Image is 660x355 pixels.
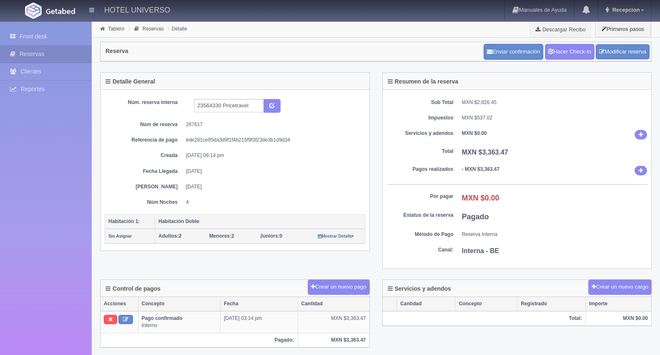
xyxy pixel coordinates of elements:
th: Registrado [517,297,586,311]
b: MXN $0.00 [462,194,499,202]
th: Cantidad [298,297,369,311]
dt: Creada [111,152,178,159]
a: Reservas [143,26,164,32]
dt: Núm de reserva [111,121,178,128]
dd: [DATE] [186,183,359,190]
h4: Detalle General [105,79,155,85]
dt: Fecha Llegada [111,168,178,175]
h4: Resumen de la reserva [388,79,459,85]
th: MXN $3,363.47 [298,333,369,347]
b: Interna - BE [462,247,499,254]
dt: Por pagar [387,193,454,200]
dd: [DATE] 08:14 pm [186,152,359,159]
button: Crear un nuevo cargo [588,279,652,295]
b: - MXN $3,363.47 [462,166,500,172]
button: Primeros pasos [595,21,651,37]
dd: ede281ce95da3d9f1f4b215f9f3f23de3b1d9d34 [186,137,359,144]
th: Acciones [100,297,138,311]
h4: HOTEL UNIVERSO [104,4,170,15]
dt: Impuestos [387,114,454,122]
td: MXN $3,363.47 [298,311,369,333]
dt: Método de Pago [387,231,454,238]
dt: Referencia de pago [111,137,178,144]
span: 0 [260,233,282,239]
th: Concepto [455,297,517,311]
strong: Juniors: [260,233,279,239]
small: Mostrar Detalle [318,234,354,238]
img: Getabed [46,8,75,14]
th: MXN $0.00 [586,311,651,326]
img: Getabed [25,3,42,19]
td: Interno [138,311,220,333]
b: MXN $0.00 [462,130,487,136]
dd: Reserva Interna [462,231,647,238]
th: Habitación Doble [155,214,365,229]
strong: Adultos: [158,233,179,239]
b: Pago confirmado [142,315,183,321]
span: 2 [158,233,181,239]
span: Recepcion [610,7,640,13]
dt: Núm. reserva interna [111,99,178,106]
th: Total: [383,311,586,326]
dd: MXN $2,826.45 [462,99,647,106]
dd: 267617 [186,121,359,128]
th: Importe [586,297,651,311]
h4: Control de pagos [105,286,161,292]
dt: Total [387,148,454,155]
span: 2 [209,233,234,239]
strong: Menores: [209,233,231,239]
dt: Núm Noches [111,199,178,206]
th: Pagado: [100,333,298,347]
th: Fecha [220,297,298,311]
th: Cantidad [397,297,455,311]
a: Modificar reserva [596,44,650,60]
a: Descargar Recibo [531,21,590,38]
a: Hacer Check-In [545,44,595,60]
li: Detalle [166,25,189,33]
h4: Servicios y adendos [388,286,451,292]
dt: Canal: [387,246,454,254]
dd: 4 [186,199,359,206]
button: Enviar confirmación [484,44,543,60]
dd: [DATE] [186,168,359,175]
h4: Reserva [105,48,128,54]
td: [DATE] 03:14 pm [220,311,298,333]
a: Tablero [108,26,124,32]
a: Mostrar Detalle [318,233,354,239]
b: Habitación 1: [108,218,140,224]
button: Crear un nuevo pago [308,279,369,295]
dt: Sub Total [387,99,454,106]
dt: Servicios y adendos [387,130,454,137]
b: Pagado [462,213,489,221]
dt: [PERSON_NAME] [111,183,178,190]
dt: Estatus de la reserva [387,212,454,219]
dt: Pagos realizados [387,166,454,173]
th: Concepto [138,297,220,311]
small: Sin Asignar [108,234,132,238]
dd: MXN $537.02 [462,114,647,122]
b: MXN $3,363.47 [462,149,508,156]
